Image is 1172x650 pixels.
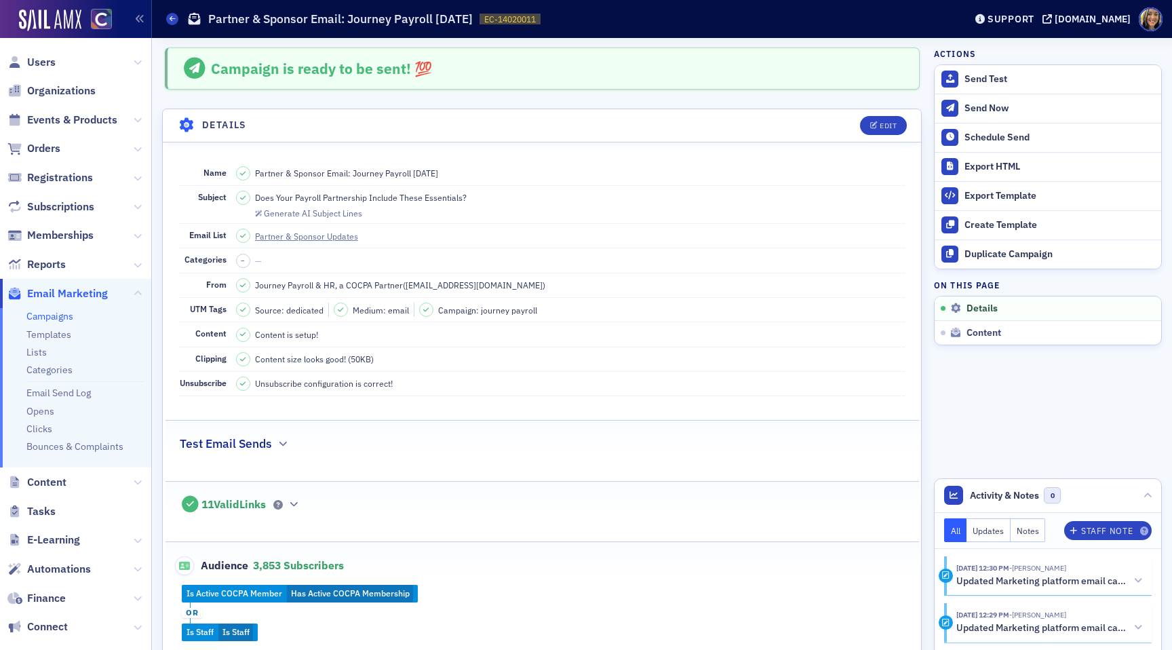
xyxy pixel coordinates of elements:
button: Send Now [935,94,1161,123]
span: Subject [198,191,227,202]
a: Organizations [7,83,96,98]
div: Staff Note [1081,527,1133,535]
h2: Test Email Sends [180,435,272,453]
span: Profile [1139,7,1163,31]
span: 3,853 Subscribers [253,558,344,572]
a: Subscriptions [7,199,94,214]
span: Users [27,55,56,70]
h5: Updated Marketing platform email campaign: Partner & Sponsor Email: Journey Payroll [DATE] [956,622,1129,634]
h1: Partner & Sponsor Email: Journey Payroll [DATE] [208,11,473,27]
span: Memberships [27,228,94,243]
a: Lists [26,346,47,358]
span: Content is setup! [255,328,318,341]
span: EC-14020011 [484,14,536,25]
a: Opens [26,405,54,417]
span: Reports [27,257,66,272]
span: Lauren Standiford [1009,563,1066,573]
span: Content [195,328,227,339]
a: Export Template [935,181,1161,210]
a: Reports [7,257,66,272]
div: [DOMAIN_NAME] [1055,13,1131,25]
span: Content [966,327,1001,339]
span: Partner & Sponsor Email: Journey Payroll [DATE] [255,167,438,179]
a: Campaigns [26,310,73,322]
div: Duplicate Campaign [964,248,1154,261]
a: Templates [26,328,71,341]
span: Content size looks good! (50KB) [255,353,374,365]
button: All [944,518,967,542]
a: E-Learning [7,533,80,548]
span: Journey Payroll & HR, a COCPA Partner ( [EMAIL_ADDRESS][DOMAIN_NAME] ) [255,279,545,291]
a: Export HTML [935,152,1161,181]
span: Unsubscribe configuration is correct! [255,377,393,389]
span: Subscriptions [27,199,94,214]
button: [DOMAIN_NAME] [1042,14,1135,24]
button: Staff Note [1064,521,1152,540]
a: Email Send Log [26,387,91,399]
span: – [241,256,245,265]
a: Content [7,475,66,490]
span: Clipping [195,353,227,364]
button: Updated Marketing platform email campaign: Partner & Sponsor Email: Journey Payroll [DATE] [956,574,1142,588]
a: Connect [7,619,68,634]
h4: Details [202,118,247,132]
span: Name [203,167,227,178]
div: Export HTML [964,161,1154,173]
span: Activity & Notes [970,489,1039,503]
a: Events & Products [7,113,117,128]
a: Clicks [26,423,52,435]
button: Updates [966,518,1011,542]
button: Notes [1011,518,1046,542]
div: Edit [880,122,897,130]
h4: On this page [934,279,1162,291]
div: Activity [939,615,953,630]
time: 9/8/2025 12:30 PM [956,563,1009,573]
span: Does Your Payroll Partnership Include These Essentials? [255,191,467,204]
div: Activity [939,569,953,583]
time: 9/8/2025 12:29 PM [956,610,1009,619]
span: From [206,279,227,290]
span: Campaign: journey payroll [438,304,537,316]
div: Send Now [964,102,1154,115]
a: Partner & Sponsor Updates [255,230,370,242]
button: Edit [860,116,907,135]
button: Updated Marketing platform email campaign: Partner & Sponsor Email: Journey Payroll [DATE] [956,621,1142,635]
span: Details [966,303,998,315]
span: Lauren Standiford [1009,610,1066,619]
div: Send Test [964,73,1154,85]
div: Generate AI Subject Lines [264,210,362,217]
a: Automations [7,562,91,577]
a: Finance [7,591,66,606]
h5: Updated Marketing platform email campaign: Partner & Sponsor Email: Journey Payroll [DATE] [956,575,1129,588]
span: Content [27,475,66,490]
span: E-Learning [27,533,80,548]
span: Email Marketing [27,286,108,301]
span: Source: dedicated [255,304,324,316]
span: Organizations [27,83,96,98]
span: Registrations [27,170,93,185]
div: Create Template [964,219,1154,231]
a: Email Marketing [7,286,108,301]
a: Bounces & Complaints [26,440,123,453]
span: UTM Tags [190,303,227,314]
div: Schedule Send [964,132,1154,144]
a: Categories [26,364,73,376]
span: Tasks [27,504,56,519]
img: SailAMX [19,9,81,31]
a: View Homepage [81,9,112,32]
button: Schedule Send [935,123,1161,152]
a: Orders [7,141,60,156]
span: Automations [27,562,91,577]
button: Duplicate Campaign [935,240,1161,269]
span: Medium: email [353,304,409,316]
span: Email List [189,229,227,240]
a: Users [7,55,56,70]
span: Events & Products [27,113,117,128]
button: Generate AI Subject Lines [255,206,362,218]
span: 11 Valid Links [201,498,266,512]
span: Orders [27,141,60,156]
span: Categories [184,254,227,265]
span: Connect [27,619,68,634]
span: Audience [175,556,249,575]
